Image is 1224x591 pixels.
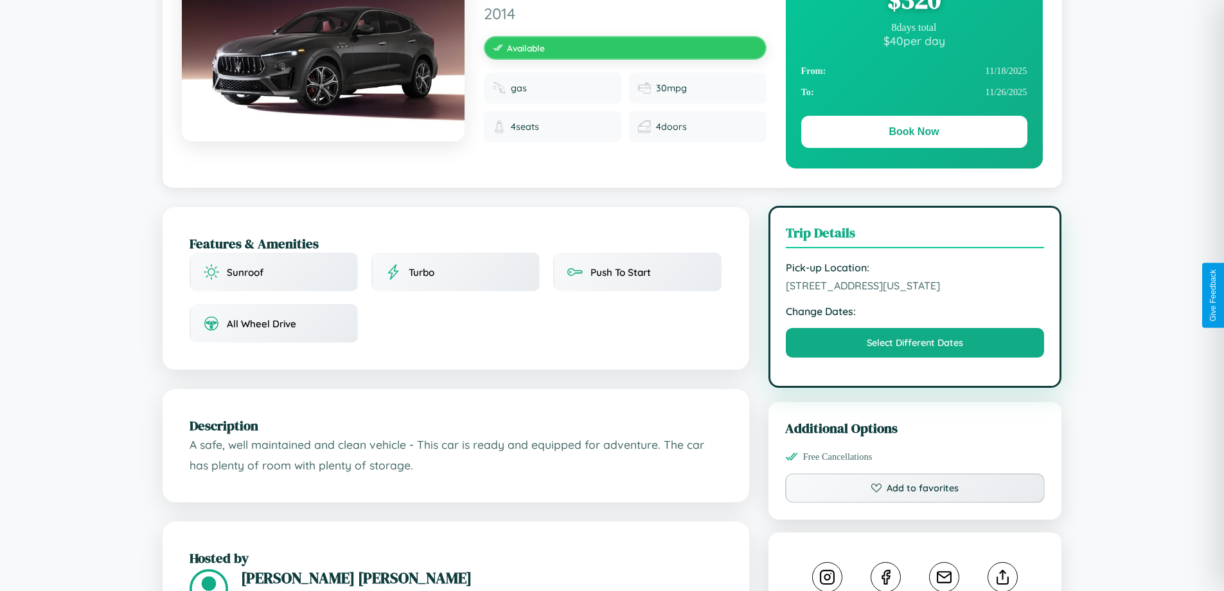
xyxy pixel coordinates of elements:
h2: Hosted by [190,549,722,567]
span: Free Cancellations [803,451,873,462]
div: 8 days total [801,22,1027,33]
strong: Change Dates: [786,305,1045,318]
h3: [PERSON_NAME] [PERSON_NAME] [241,567,722,588]
strong: To: [801,87,814,98]
span: 30 mpg [656,82,687,94]
div: Give Feedback [1209,269,1218,322]
div: 11 / 18 / 2025 [801,60,1027,82]
p: A safe, well maintained and clean vehicle - This car is ready and equipped for adventure. The car... [190,435,722,475]
h2: Features & Amenities [190,234,722,253]
span: Push To Start [590,266,651,278]
div: 11 / 26 / 2025 [801,82,1027,103]
span: [STREET_ADDRESS][US_STATE] [786,279,1045,292]
span: gas [511,82,527,94]
h2: Description [190,416,722,435]
span: 2014 [484,4,767,23]
span: All Wheel Drive [227,318,296,330]
strong: Pick-up Location: [786,261,1045,274]
span: 4 doors [656,121,687,132]
div: $ 40 per day [801,33,1027,48]
span: Turbo [409,266,434,278]
h3: Trip Details [786,223,1045,248]
button: Add to favorites [785,473,1045,503]
span: Sunroof [227,266,263,278]
img: Doors [638,120,651,133]
h3: Additional Options [785,419,1045,437]
strong: From: [801,66,826,77]
span: 4 seats [511,121,539,132]
button: Book Now [801,116,1027,148]
button: Select Different Dates [786,328,1045,358]
img: Fuel efficiency [638,82,651,95]
img: Seats [493,120,506,133]
img: Fuel type [493,82,506,95]
span: Available [507,42,545,53]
